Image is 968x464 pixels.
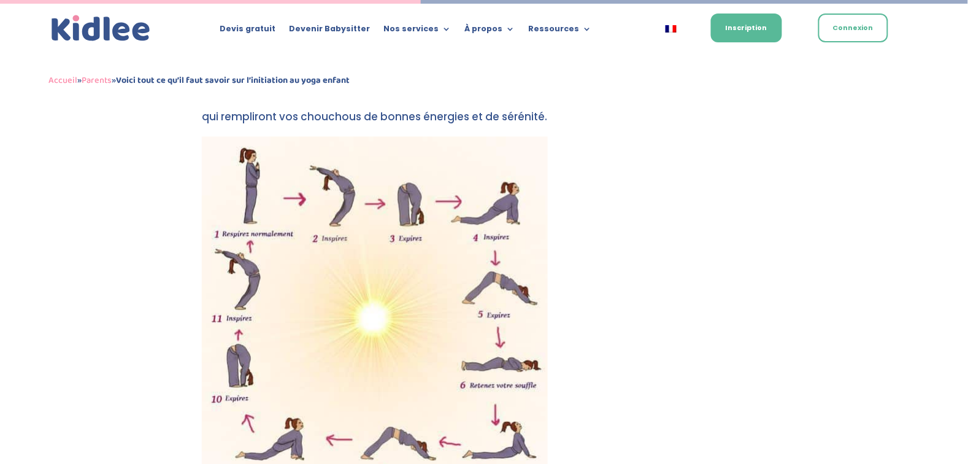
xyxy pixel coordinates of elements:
img: Français [666,25,677,33]
img: logo_kidlee_bleu [48,12,153,45]
p: Bien commencer la journée avec quelques postures de yoga telles que la salutation au soleil qui r... [202,91,766,137]
span: » » [48,73,350,88]
a: Devis gratuit [220,25,276,38]
a: À propos [465,25,515,38]
strong: Voici tout ce qu’il faut savoir sur l’initiation au yoga enfant [116,73,350,88]
strong: Au réveil : [202,92,255,107]
a: Accueil [48,73,77,88]
a: Connexion [818,14,888,42]
a: Parents [82,73,112,88]
a: Inscription [711,14,782,42]
a: Kidlee Logo [48,12,153,45]
a: Nos services [384,25,451,38]
a: Ressources [529,25,592,38]
a: Devenir Babysitter [290,25,371,38]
